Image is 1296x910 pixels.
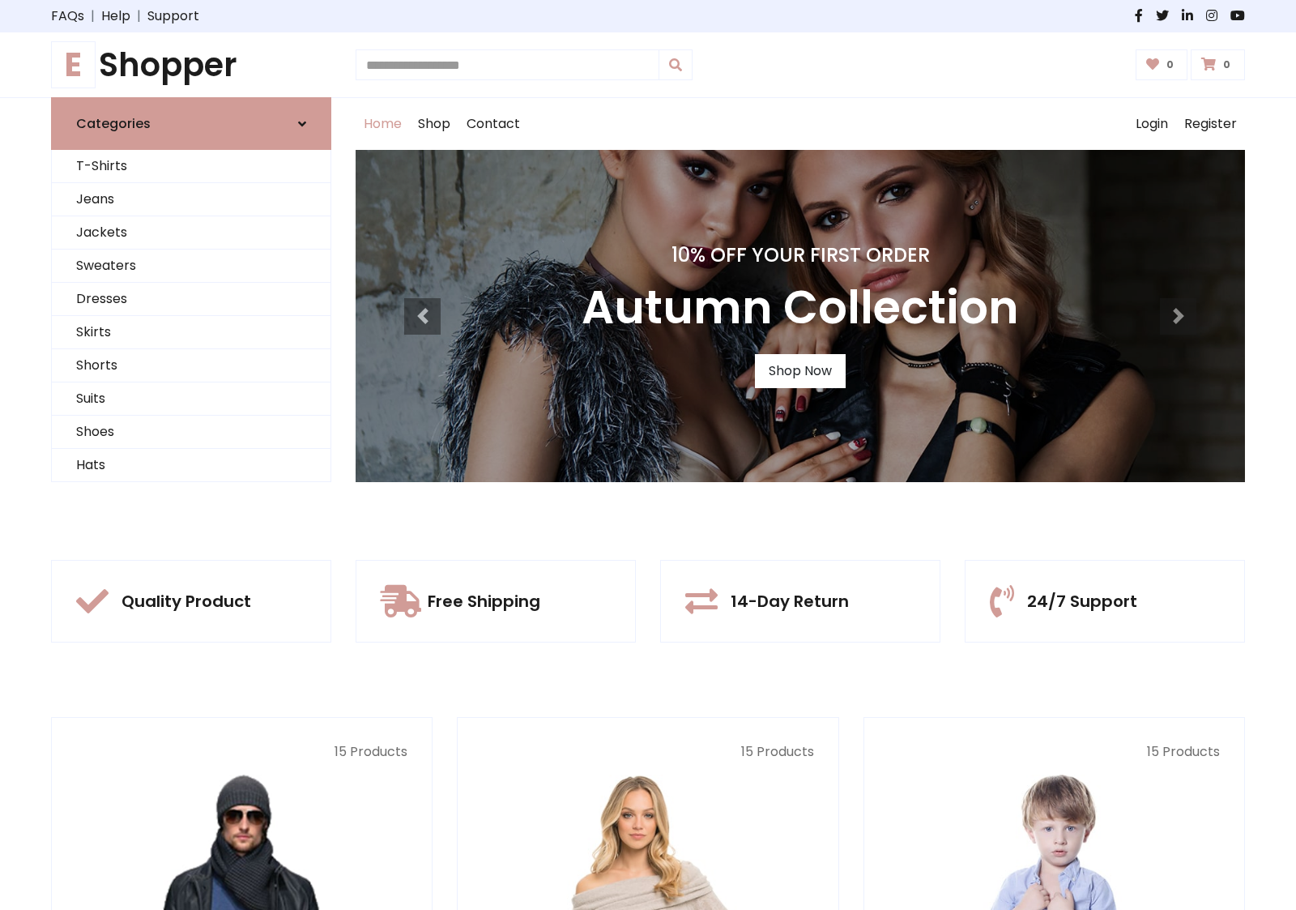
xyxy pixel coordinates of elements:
a: Register [1176,98,1245,150]
a: Shoes [52,416,330,449]
a: 0 [1191,49,1245,80]
a: Sweaters [52,250,330,283]
a: Jackets [52,216,330,250]
span: E [51,41,96,88]
h4: 10% Off Your First Order [582,244,1019,267]
a: Shop Now [755,354,846,388]
h5: Quality Product [122,592,251,611]
a: FAQs [51,6,84,26]
a: Categories [51,97,331,150]
span: 0 [1219,58,1234,72]
a: Home [356,98,410,150]
span: | [84,6,101,26]
a: Help [101,6,130,26]
p: 15 Products [76,742,407,762]
h3: Autumn Collection [582,280,1019,335]
h6: Categories [76,116,151,131]
a: Support [147,6,199,26]
a: Login [1128,98,1176,150]
h1: Shopper [51,45,331,84]
h5: Free Shipping [428,592,540,611]
a: Jeans [52,183,330,216]
a: Shorts [52,349,330,382]
a: Shop [410,98,458,150]
a: EShopper [51,45,331,84]
a: T-Shirts [52,150,330,183]
span: | [130,6,147,26]
h5: 14-Day Return [731,592,849,611]
p: 15 Products [889,742,1220,762]
h5: 24/7 Support [1027,592,1137,611]
span: 0 [1162,58,1178,72]
a: Hats [52,449,330,482]
a: 0 [1136,49,1188,80]
p: 15 Products [482,742,813,762]
a: Suits [52,382,330,416]
a: Dresses [52,283,330,316]
a: Contact [458,98,528,150]
a: Skirts [52,316,330,349]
